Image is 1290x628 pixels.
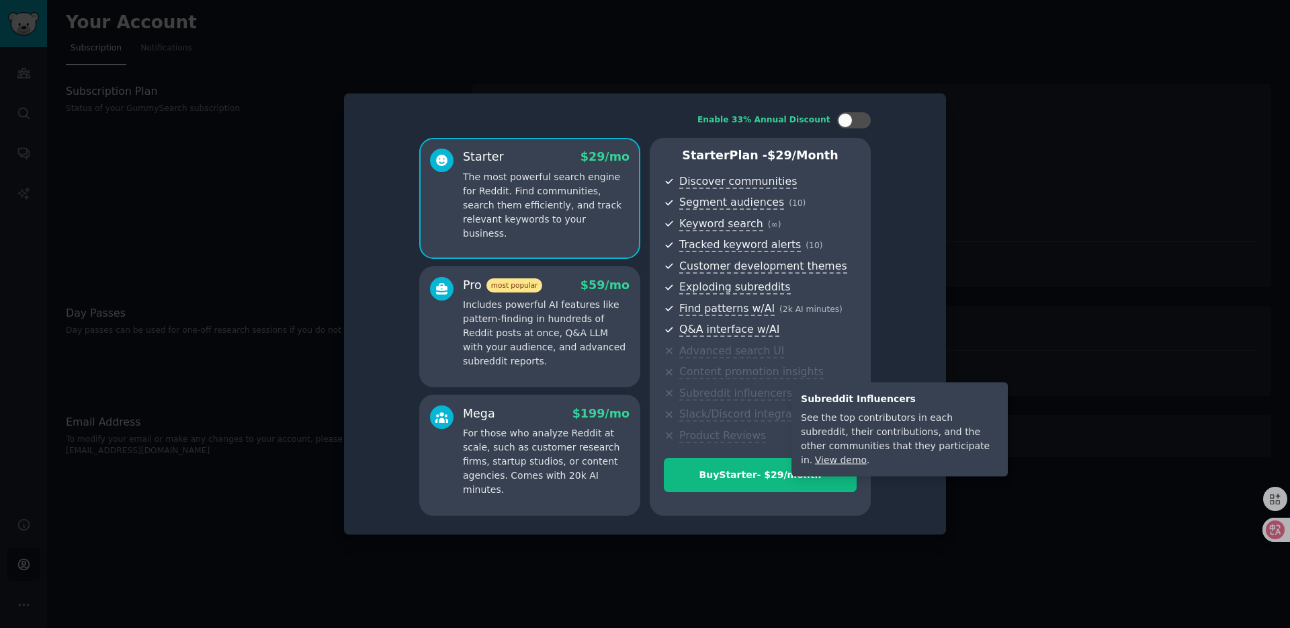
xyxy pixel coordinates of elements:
[801,392,998,406] div: Subreddit Influencers
[789,198,806,208] span: ( 10 )
[664,147,857,164] p: Starter Plan -
[697,114,830,126] div: Enable 33% Annual Discount
[486,278,543,292] span: most popular
[679,175,797,189] span: Discover communities
[801,411,998,467] div: See the top contributors in each subreddit, their contributions, and the other communities that t...
[580,278,630,292] span: $ 59 /mo
[768,220,781,229] span: ( ∞ )
[779,305,843,314] span: ( 2k AI minutes )
[679,196,784,210] span: Segment audiences
[679,260,847,274] span: Customer development themes
[463,298,630,368] p: Includes powerful AI features like pattern-finding in hundreds of Reddit posts at once, Q&A LLM w...
[463,170,630,241] p: The most powerful search engine for Reddit. Find communities, search them efficiently, and track ...
[463,405,495,422] div: Mega
[463,277,542,294] div: Pro
[679,344,784,358] span: Advanced search UI
[679,302,775,316] span: Find patterns w/AI
[572,407,630,420] span: $ 199 /mo
[580,150,630,163] span: $ 29 /mo
[664,458,857,492] button: BuyStarter- $29/month
[664,468,856,482] div: Buy Starter - $ 29 /month
[806,241,822,250] span: ( 10 )
[815,455,867,465] a: View demo
[463,426,630,497] p: For those who analyze Reddit at scale, such as customer research firms, startup studios, or conte...
[679,217,763,231] span: Keyword search
[463,149,504,165] div: Starter
[679,407,812,422] span: Slack/Discord integration
[679,323,779,337] span: Q&A interface w/AI
[679,280,790,295] span: Exploding subreddits
[679,238,801,252] span: Tracked keyword alerts
[767,149,838,162] span: $ 29 /month
[679,429,766,443] span: Product Reviews
[679,387,792,401] span: Subreddit influencers
[679,365,824,379] span: Content promotion insights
